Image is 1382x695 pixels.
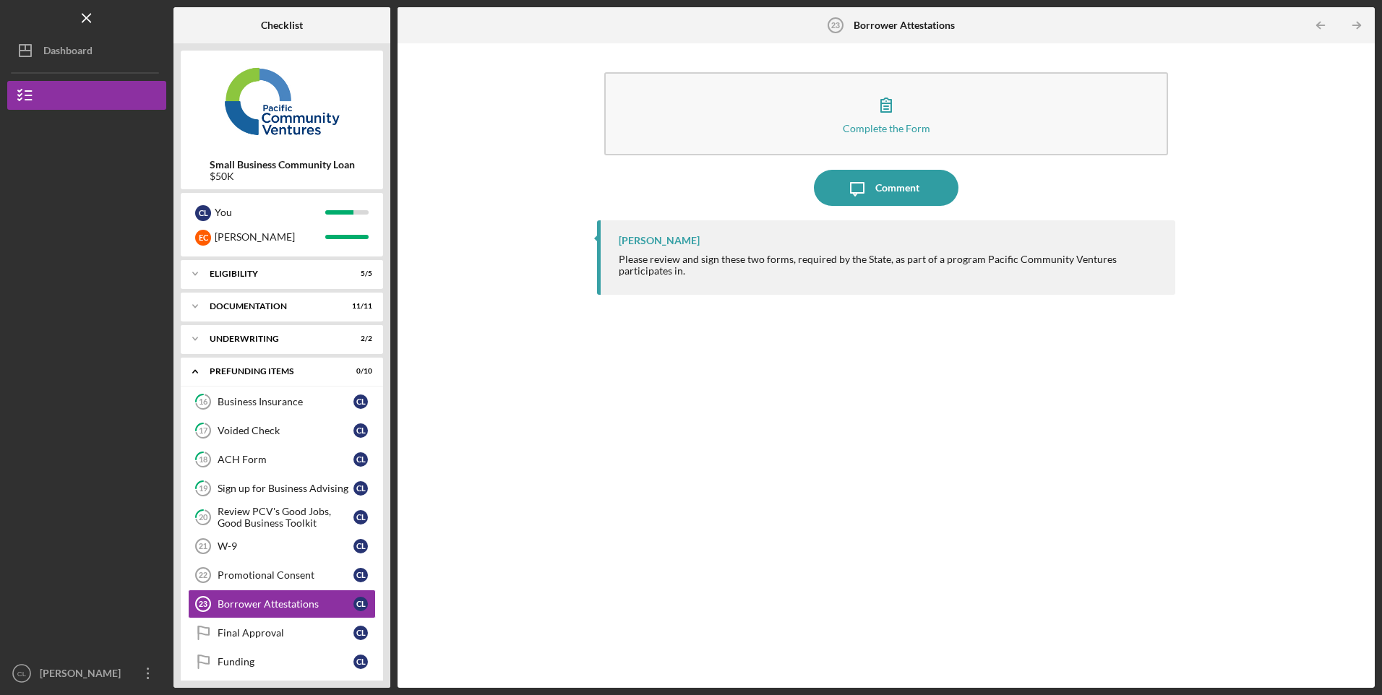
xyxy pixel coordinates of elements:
[188,387,376,416] a: 16Business InsuranceCL
[218,540,353,552] div: W-9
[346,269,372,278] div: 5 / 5
[199,513,208,522] tspan: 20
[353,568,368,582] div: C L
[43,36,93,69] div: Dashboard
[353,539,368,553] div: C L
[199,484,208,493] tspan: 19
[199,455,207,465] tspan: 18
[199,600,207,608] tspan: 23
[188,503,376,532] a: 20Review PCV's Good Jobs, Good Business ToolkitCL
[875,170,919,206] div: Comment
[854,20,955,31] b: Borrower Attestations
[199,571,207,579] tspan: 22
[218,598,353,610] div: Borrower Attestations
[210,269,336,278] div: Eligibility
[218,483,353,494] div: Sign up for Business Advising
[7,659,166,688] button: CL[PERSON_NAME]
[619,235,700,246] div: [PERSON_NAME]
[218,396,353,407] div: Business Insurance
[7,36,166,65] button: Dashboard
[181,58,383,144] img: Product logo
[353,452,368,467] div: C L
[215,225,325,249] div: [PERSON_NAME]
[353,626,368,640] div: C L
[188,416,376,445] a: 17Voided CheckCL
[188,474,376,503] a: 19Sign up for Business AdvisingCL
[353,597,368,611] div: C L
[353,510,368,525] div: C L
[188,532,376,561] a: 21W-9CL
[210,159,355,170] b: Small Business Community Loan
[218,425,353,436] div: Voided Check
[218,506,353,529] div: Review PCV's Good Jobs, Good Business Toolkit
[36,659,130,691] div: [PERSON_NAME]
[831,21,840,30] tspan: 23
[346,367,372,376] div: 0 / 10
[188,618,376,647] a: Final ApprovalCL
[195,230,211,246] div: E C
[353,394,368,409] div: C L
[346,302,372,311] div: 11 / 11
[210,334,336,343] div: Underwriting
[188,445,376,474] a: 18ACH FormCL
[210,170,355,182] div: $50K
[215,200,325,225] div: You
[210,367,336,376] div: Prefunding Items
[17,670,27,678] text: CL
[195,205,211,221] div: C L
[210,302,336,311] div: Documentation
[353,423,368,438] div: C L
[188,647,376,676] a: FundingCL
[814,170,958,206] button: Comment
[218,656,353,668] div: Funding
[261,20,303,31] b: Checklist
[619,254,1160,277] div: Please review and sign these two forms, required by the State, as part of a program Pacific Commu...
[199,426,208,436] tspan: 17
[843,123,930,134] div: Complete the Form
[188,590,376,618] a: 23Borrower AttestationsCL
[218,569,353,581] div: Promotional Consent
[218,454,353,465] div: ACH Form
[353,655,368,669] div: C L
[199,542,207,551] tspan: 21
[353,481,368,496] div: C L
[218,627,353,639] div: Final Approval
[604,72,1167,155] button: Complete the Form
[188,561,376,590] a: 22Promotional ConsentCL
[346,334,372,343] div: 2 / 2
[199,397,208,407] tspan: 16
